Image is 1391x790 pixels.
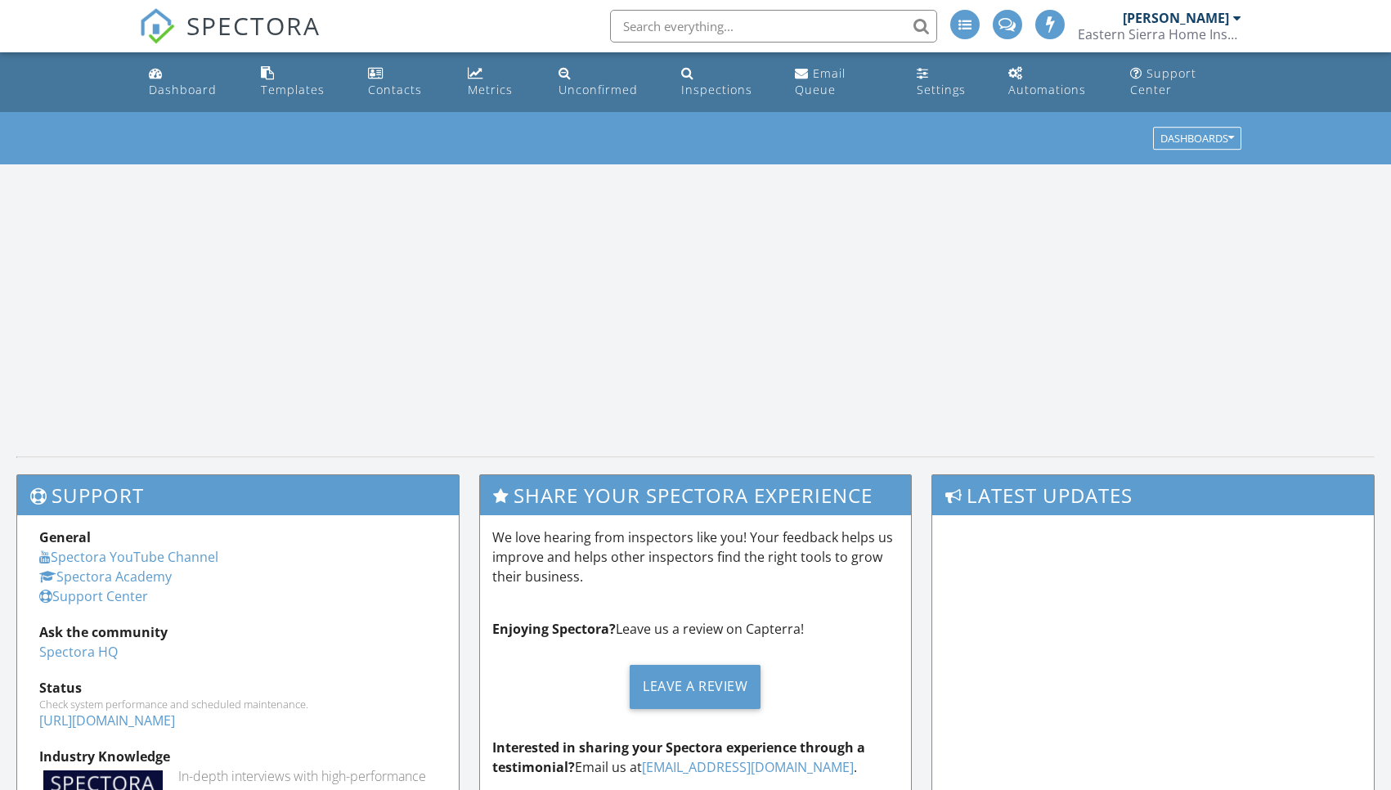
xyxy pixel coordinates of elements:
[642,758,854,776] a: [EMAIL_ADDRESS][DOMAIN_NAME]
[675,59,776,105] a: Inspections
[39,711,175,729] a: [URL][DOMAIN_NAME]
[186,8,321,43] span: SPECTORA
[39,698,437,711] div: Check system performance and scheduled maintenance.
[149,82,217,97] div: Dashboard
[1153,128,1241,150] button: Dashboards
[261,82,325,97] div: Templates
[492,738,900,777] p: Email us at .
[1160,133,1234,145] div: Dashboards
[681,82,752,97] div: Inspections
[139,22,321,56] a: SPECTORA
[39,587,148,605] a: Support Center
[610,10,937,43] input: Search everything...
[492,619,900,639] p: Leave us a review on Capterra!
[492,738,865,776] strong: Interested in sharing your Spectora experience through a testimonial?
[461,59,539,105] a: Metrics
[795,65,846,97] div: Email Queue
[910,59,989,105] a: Settings
[468,82,513,97] div: Metrics
[39,747,437,766] div: Industry Knowledge
[39,528,91,546] strong: General
[254,59,349,105] a: Templates
[1008,82,1086,97] div: Automations
[917,82,966,97] div: Settings
[1123,10,1229,26] div: [PERSON_NAME]
[932,475,1374,515] h3: Latest Updates
[1002,59,1111,105] a: Automations (Advanced)
[39,643,118,661] a: Spectora HQ
[492,652,900,721] a: Leave a Review
[492,527,900,586] p: We love hearing from inspectors like you! Your feedback helps us improve and helps other inspecto...
[1130,65,1196,97] div: Support Center
[142,59,241,105] a: Dashboard
[630,665,761,709] div: Leave a Review
[492,620,616,638] strong: Enjoying Spectora?
[39,678,437,698] div: Status
[552,59,662,105] a: Unconfirmed
[17,475,459,515] h3: Support
[39,622,437,642] div: Ask the community
[559,82,638,97] div: Unconfirmed
[39,568,172,586] a: Spectora Academy
[480,475,912,515] h3: Share Your Spectora Experience
[361,59,448,105] a: Contacts
[368,82,422,97] div: Contacts
[788,59,897,105] a: Email Queue
[39,548,218,566] a: Spectora YouTube Channel
[1124,59,1249,105] a: Support Center
[1078,26,1241,43] div: Eastern Sierra Home Inspections
[139,8,175,44] img: The Best Home Inspection Software - Spectora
